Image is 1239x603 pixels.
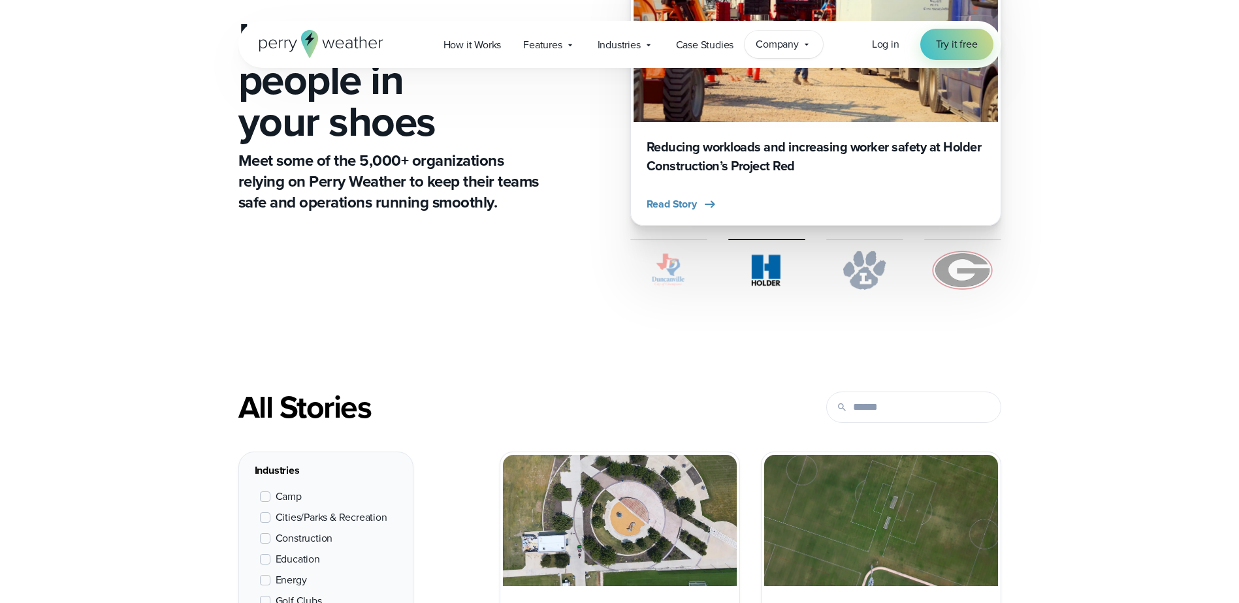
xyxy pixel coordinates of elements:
[503,455,737,586] img: Round Rock Complex
[872,37,899,52] a: Log in
[238,17,544,142] h1: Hear from people in your shoes
[598,37,641,53] span: Industries
[630,251,707,290] img: City of Duncanville Logo
[443,37,502,53] span: How it Works
[276,489,302,504] span: Camp
[647,196,697,212] span: Read Story
[238,150,544,213] p: Meet some of the 5,000+ organizations relying on Perry Weather to keep their teams safe and opera...
[276,551,320,567] span: Education
[276,531,333,546] span: Construction
[647,138,985,176] h3: Reducing workloads and increasing worker safety at Holder Construction’s Project Red
[676,37,734,53] span: Case Studies
[920,29,993,60] a: Try it free
[276,572,307,588] span: Energy
[665,31,745,58] a: Case Studies
[647,196,718,212] button: Read Story
[523,37,562,53] span: Features
[238,389,740,425] div: All Stories
[936,37,978,52] span: Try it free
[756,37,799,52] span: Company
[728,251,805,290] img: Holder.svg
[276,510,387,525] span: Cities/Parks & Recreation
[255,463,397,478] div: Industries
[432,31,513,58] a: How it Works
